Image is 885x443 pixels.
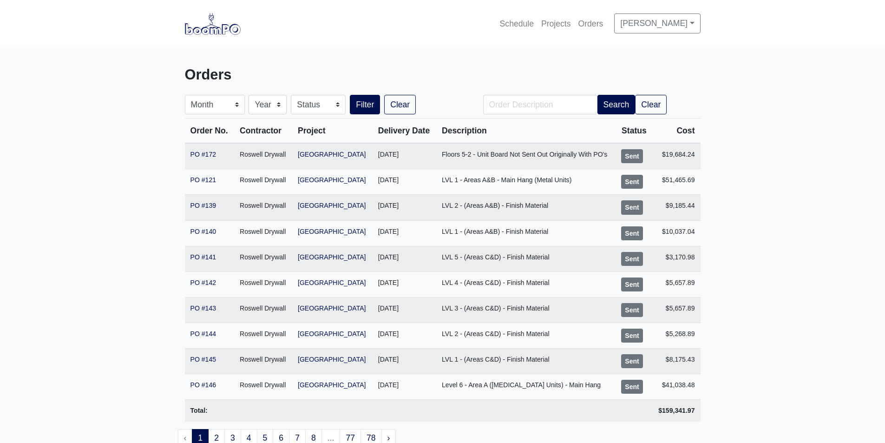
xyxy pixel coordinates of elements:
[298,304,366,312] a: [GEOGRAPHIC_DATA]
[373,195,436,220] td: [DATE]
[635,95,667,114] a: Clear
[652,323,701,348] td: $5,268.89
[185,119,235,144] th: Order No.
[190,381,216,389] a: PO #146
[298,151,366,158] a: [GEOGRAPHIC_DATA]
[234,169,292,195] td: Roswell Drywall
[185,66,436,84] h3: Orders
[652,195,701,220] td: $9,185.44
[652,220,701,246] td: $10,037.04
[621,278,643,291] div: Sent
[350,95,380,114] button: Filter
[621,252,643,266] div: Sent
[234,374,292,400] td: Roswell Drywall
[658,407,695,414] strong: $159,341.97
[373,220,436,246] td: [DATE]
[298,279,366,286] a: [GEOGRAPHIC_DATA]
[373,323,436,348] td: [DATE]
[436,348,615,374] td: LVL 1 - (Areas C&D) - Finish Material
[436,374,615,400] td: Level 6 - Area A ([MEDICAL_DATA] Units) - Main Hang
[436,119,615,144] th: Description
[234,143,292,169] td: Roswell Drywall
[234,348,292,374] td: Roswell Drywall
[436,195,615,220] td: LVL 2 - (Areas A&B) - Finish Material
[597,95,636,114] button: Search
[298,228,366,235] a: [GEOGRAPHIC_DATA]
[373,348,436,374] td: [DATE]
[373,374,436,400] td: [DATE]
[190,407,208,414] strong: Total:
[621,303,643,317] div: Sent
[190,253,216,261] a: PO #141
[621,380,643,394] div: Sent
[615,119,652,144] th: Status
[190,304,216,312] a: PO #143
[621,354,643,368] div: Sent
[190,356,216,363] a: PO #145
[234,119,292,144] th: Contractor
[652,169,701,195] td: $51,465.69
[373,246,436,271] td: [DATE]
[298,356,366,363] a: [GEOGRAPHIC_DATA]
[234,220,292,246] td: Roswell Drywall
[373,297,436,323] td: [DATE]
[652,119,701,144] th: Cost
[575,13,607,34] a: Orders
[234,246,292,271] td: Roswell Drywall
[652,348,701,374] td: $8,175.43
[538,13,575,34] a: Projects
[190,176,216,184] a: PO #121
[185,13,241,34] img: boomPO
[614,13,700,33] a: [PERSON_NAME]
[496,13,538,34] a: Schedule
[436,169,615,195] td: LVL 1 - Areas A&B - Main Hang (Metal Units)
[652,297,701,323] td: $5,657.89
[621,149,643,163] div: Sent
[483,95,597,114] input: Order Description
[652,374,701,400] td: $41,038.48
[652,246,701,271] td: $3,170.98
[234,323,292,348] td: Roswell Drywall
[298,176,366,184] a: [GEOGRAPHIC_DATA]
[298,330,366,337] a: [GEOGRAPHIC_DATA]
[652,271,701,297] td: $5,657.89
[298,381,366,389] a: [GEOGRAPHIC_DATA]
[621,329,643,343] div: Sent
[373,119,436,144] th: Delivery Date
[190,151,216,158] a: PO #172
[298,253,366,261] a: [GEOGRAPHIC_DATA]
[384,95,416,114] a: Clear
[436,143,615,169] td: Floors 5-2 - Unit Board Not Sent Out Originally With PO's
[652,143,701,169] td: $19,684.24
[298,202,366,209] a: [GEOGRAPHIC_DATA]
[234,271,292,297] td: Roswell Drywall
[190,228,216,235] a: PO #140
[436,297,615,323] td: LVL 3 - (Areas C&D) - Finish Material
[190,279,216,286] a: PO #142
[621,200,643,214] div: Sent
[621,175,643,189] div: Sent
[436,323,615,348] td: LVL 2 - (Areas C&D) - Finish Material
[436,271,615,297] td: LVL 4 - (Areas C&D) - Finish Material
[373,271,436,297] td: [DATE]
[234,195,292,220] td: Roswell Drywall
[373,169,436,195] td: [DATE]
[621,226,643,240] div: Sent
[234,297,292,323] td: Roswell Drywall
[292,119,373,144] th: Project
[373,143,436,169] td: [DATE]
[436,246,615,271] td: LVL 5 - (Areas C&D) - Finish Material
[190,202,216,209] a: PO #139
[436,220,615,246] td: LVL 1 - (Areas A&B) - Finish Material
[190,330,216,337] a: PO #144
